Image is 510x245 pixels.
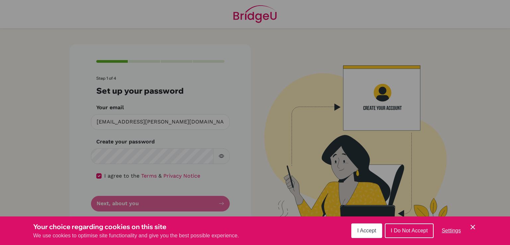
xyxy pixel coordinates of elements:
p: We use cookies to optimise site functionality and give you the best possible experience. [33,232,239,240]
button: Settings [436,224,466,237]
button: I Do Not Accept [385,223,434,238]
span: I Accept [357,228,376,233]
span: Settings [442,228,461,233]
span: I Do Not Accept [391,228,428,233]
button: I Accept [351,223,382,238]
h3: Your choice regarding cookies on this site [33,222,239,232]
button: Save and close [469,223,477,231]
